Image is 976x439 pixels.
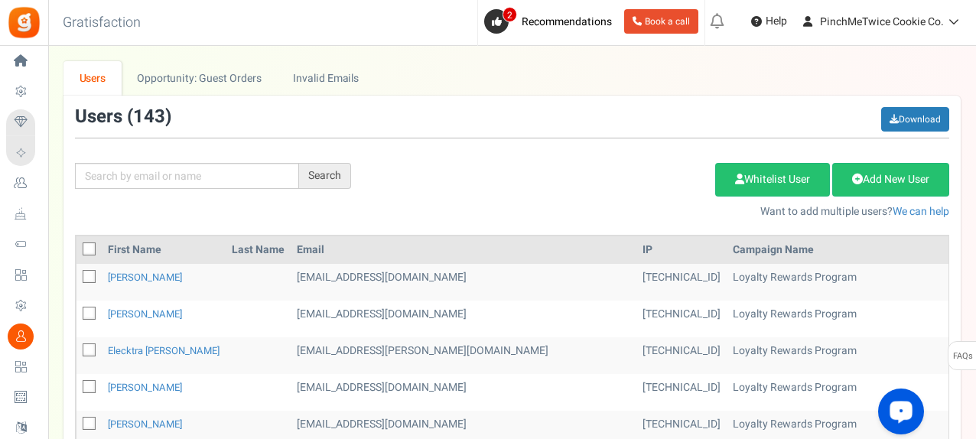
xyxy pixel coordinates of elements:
[108,343,220,358] a: Elecktra [PERSON_NAME]
[133,103,165,130] span: 143
[278,61,375,96] a: Invalid Emails
[108,417,182,431] a: [PERSON_NAME]
[63,61,122,96] a: Users
[952,342,973,371] span: FAQs
[102,236,226,264] th: First Name
[636,374,727,411] td: [TECHNICAL_ID]
[727,337,960,374] td: Loyalty Rewards Program
[291,374,636,411] td: [EMAIL_ADDRESS][DOMAIN_NAME]
[291,301,636,337] td: [EMAIL_ADDRESS][DOMAIN_NAME]
[636,236,727,264] th: IP
[46,8,158,38] h3: Gratisfaction
[226,236,291,264] th: Last Name
[108,270,182,285] a: [PERSON_NAME]
[636,264,727,301] td: [TECHNICAL_ID]
[715,163,830,197] a: Whitelist User
[522,14,612,30] span: Recommendations
[727,301,960,337] td: Loyalty Rewards Program
[727,264,960,301] td: Loyalty Rewards Program
[291,337,636,374] td: [EMAIL_ADDRESS][PERSON_NAME][DOMAIN_NAME]
[108,380,182,395] a: [PERSON_NAME]
[893,203,949,219] a: We can help
[745,9,793,34] a: Help
[503,7,517,22] span: 2
[75,163,299,189] input: Search by email or name
[820,14,944,30] span: PinchMeTwice Cookie Co.
[7,5,41,40] img: Gratisfaction
[291,264,636,301] td: [EMAIL_ADDRESS][DOMAIN_NAME]
[299,163,351,189] div: Search
[636,301,727,337] td: [TECHNICAL_ID]
[636,337,727,374] td: [TECHNICAL_ID]
[832,163,949,197] a: Add New User
[122,61,277,96] a: Opportunity: Guest Orders
[727,236,960,264] th: Campaign Name
[374,204,949,219] p: Want to add multiple users?
[484,9,618,34] a: 2 Recommendations
[624,9,698,34] a: Book a call
[291,236,636,264] th: Email
[108,307,182,321] a: [PERSON_NAME]
[75,107,171,127] h3: Users ( )
[762,14,787,29] span: Help
[881,107,949,132] a: Download
[727,374,960,411] td: Loyalty Rewards Program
